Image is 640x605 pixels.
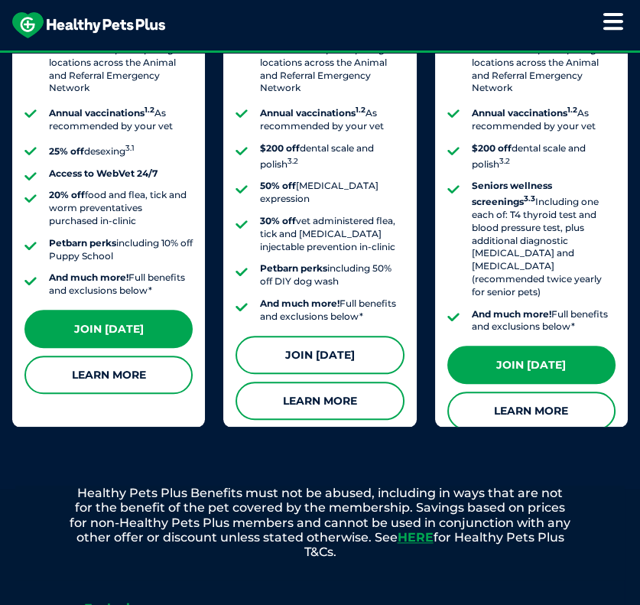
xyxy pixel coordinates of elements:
li: Full benefits and exclusions below* [472,308,616,334]
li: dental scale and polish [472,142,616,171]
strong: Access to WebVet 24/7 [49,168,158,179]
strong: Annual vaccinations [260,107,365,119]
sup: 3.1 [125,143,135,153]
a: Learn More [24,356,193,394]
strong: Annual vaccinations [472,107,577,119]
strong: $200 off [260,142,300,154]
strong: Seniors wellness screenings [472,180,552,207]
li: dental scale and polish [260,142,404,171]
li: Including one each of: T4 thyroid test and blood pressure test, plus additional diagnostic [MEDIC... [472,180,616,298]
li: including 50% off DIY dog wash [260,262,404,288]
sup: 3.2 [499,156,510,166]
li: Full benefits and exclusions below* [49,272,193,298]
li: As recommended by your vet [49,104,193,133]
strong: $200 off [472,142,512,154]
li: vet administered flea, tick and [MEDICAL_DATA] injectable prevention in-clinic [260,215,404,253]
li: [MEDICAL_DATA] expression [260,180,404,206]
strong: 50% off [260,180,296,191]
p: Healthy Pets Plus Benefits must not be abused, including in ways that are not for the benefit of ... [15,486,625,559]
li: Included or discounted at participating locations across the Animal and Referral Emergency Network [260,15,404,95]
strong: And much more! [472,308,551,320]
strong: And much more! [49,272,128,283]
sup: 1.2 [356,105,365,115]
li: Full benefits and exclusions below* [260,298,404,324]
sup: 3.2 [288,156,298,166]
a: Join [DATE] [236,336,404,374]
strong: 30% off [260,215,296,226]
a: Learn More [236,382,404,420]
a: Join [DATE] [24,310,193,348]
a: Join [DATE] [447,346,616,384]
sup: 3.3 [524,194,535,203]
li: Included or discounted at participating locations across the Animal and Referral Emergency Network [472,15,616,95]
li: desexing [49,142,193,158]
strong: 25% off [49,145,84,157]
strong: Annual vaccinations [49,107,154,119]
strong: Petbarn perks [49,237,116,249]
a: Learn More [447,392,616,430]
li: Included or discounted at participating locations across the Animal and Referral Emergency Network [49,15,193,95]
img: hpp-logo [12,12,165,38]
li: As recommended by your vet [260,104,404,133]
a: HERE [398,530,434,545]
sup: 1.2 [567,105,577,115]
li: food and flea, tick and worm preventatives purchased in-clinic [49,189,193,227]
li: As recommended by your vet [472,104,616,133]
strong: And much more! [260,298,339,309]
strong: 20% off [49,189,85,200]
li: including 10% off Puppy School [49,237,193,263]
sup: 1.2 [145,105,154,115]
span: Proactive, preventative wellness program designed to keep your pet healthier and happier for longer [34,50,606,64]
strong: Petbarn perks [260,262,327,274]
